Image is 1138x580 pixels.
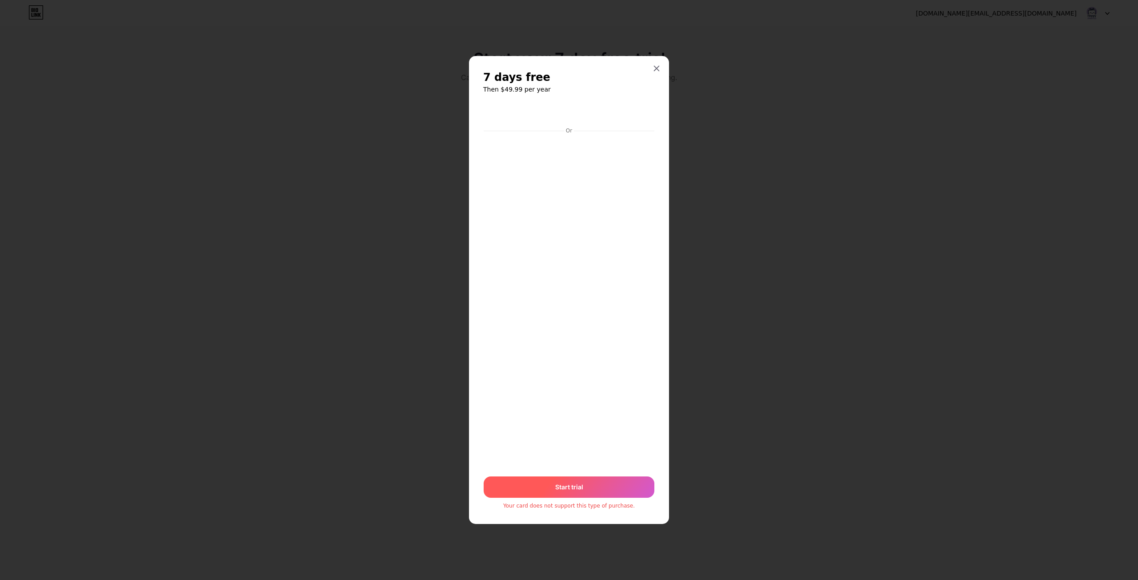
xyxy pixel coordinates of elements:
[555,482,583,492] span: Start trial
[483,85,655,94] h6: Then $49.99 per year
[564,127,574,134] div: Or
[483,70,550,84] span: 7 days free
[503,502,635,509] div: Your card does not support this type of purchase.
[484,103,654,124] iframe: Secure payment button frame
[482,135,656,468] iframe: Secure payment input frame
